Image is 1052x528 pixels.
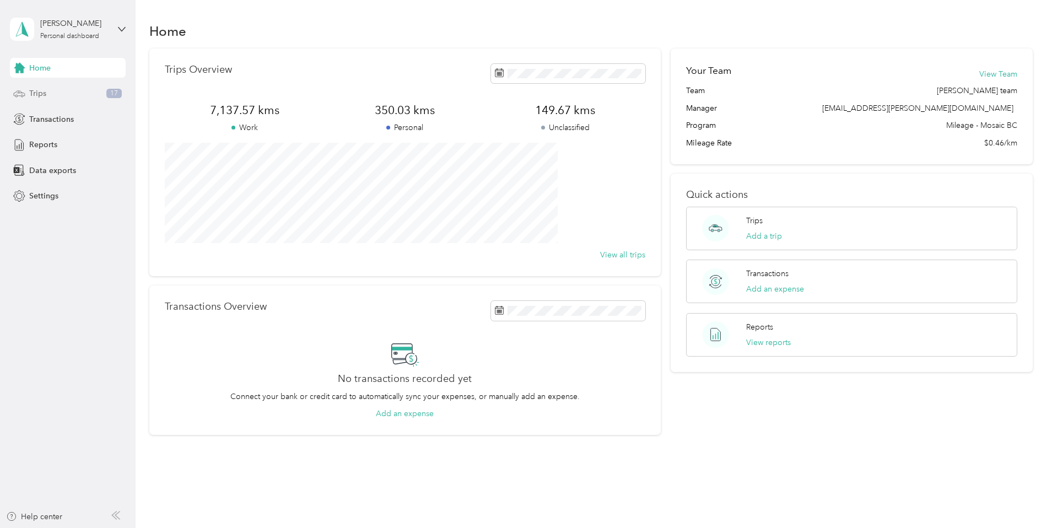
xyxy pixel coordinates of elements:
button: View all trips [600,249,645,261]
p: Transactions [746,268,789,279]
h1: Home [149,25,186,37]
span: Trips [29,88,46,99]
p: Trips Overview [165,64,232,76]
span: 7,137.57 kms [165,103,325,118]
div: Personal dashboard [40,33,99,40]
span: 149.67 kms [485,103,645,118]
span: [EMAIL_ADDRESS][PERSON_NAME][DOMAIN_NAME] [822,104,1013,113]
button: View reports [746,337,791,348]
span: Settings [29,190,58,202]
span: Transactions [29,114,74,125]
span: Manager [686,103,717,114]
button: Add an expense [376,408,434,419]
span: $0.46/km [984,137,1017,149]
h2: No transactions recorded yet [338,373,472,385]
p: Trips [746,215,763,227]
p: Personal [325,122,485,133]
span: Mileage Rate [686,137,732,149]
button: Add an expense [746,283,804,295]
span: Reports [29,139,57,150]
span: Team [686,85,705,96]
span: [PERSON_NAME] team [937,85,1017,96]
iframe: Everlance-gr Chat Button Frame [990,466,1052,528]
p: Quick actions [686,189,1018,201]
span: Program [686,120,716,131]
button: Add a trip [746,230,782,242]
p: Reports [746,321,773,333]
span: Home [29,62,51,74]
span: 17 [106,89,122,99]
p: Unclassified [485,122,645,133]
p: Work [165,122,325,133]
span: 350.03 kms [325,103,485,118]
p: Connect your bank or credit card to automatically sync your expenses, or manually add an expense. [230,391,580,402]
div: [PERSON_NAME] [40,18,109,29]
button: Help center [6,511,62,522]
span: Mileage - Mosaic BC [946,120,1017,131]
span: Data exports [29,165,76,176]
h2: Your Team [686,64,731,78]
button: View Team [979,68,1017,80]
p: Transactions Overview [165,301,267,313]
